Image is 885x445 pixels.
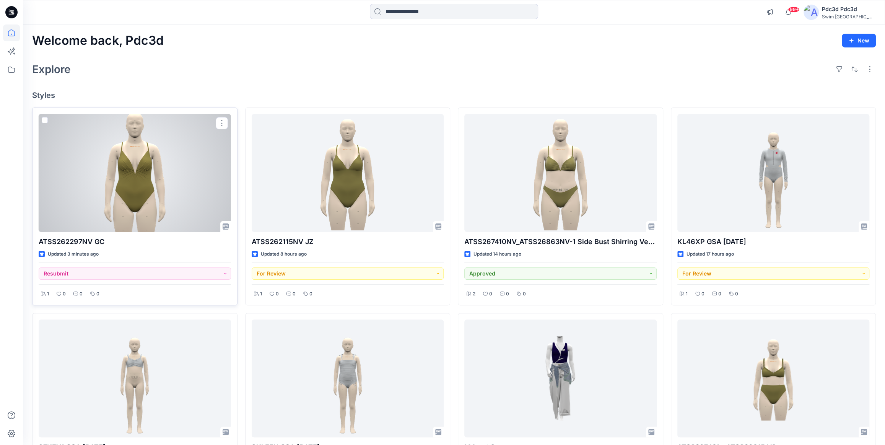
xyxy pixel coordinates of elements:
h2: Welcome back, Pdc3d [32,34,164,48]
p: 0 [701,290,704,298]
p: 0 [735,290,738,298]
p: 0 [96,290,99,298]
p: 0 [506,290,509,298]
p: 0 [489,290,492,298]
p: 0 [63,290,66,298]
p: 0 [523,290,526,298]
p: 0 [718,290,721,298]
p: ATSS262297NV GC [39,236,231,247]
p: 1 [260,290,262,298]
a: M4-set 2 [464,319,657,437]
a: 87KEY1 GSA 2025.8.7 [39,319,231,437]
p: Updated 14 hours ago [473,250,521,258]
p: ATSS267410NV_ATSS26863NV-1 Side Bust Shirring Version [464,236,657,247]
a: ATSS267431 _ ATSS26815 V2 [677,319,870,437]
p: 0 [309,290,312,298]
h2: Explore [32,63,71,75]
a: 9KLE5X GSA 2025.07.31 [252,319,444,437]
p: Updated 3 minutes ago [48,250,99,258]
p: 1 [47,290,49,298]
a: ATSS262115NV JZ [252,114,444,232]
p: KL46XP GSA [DATE] [677,236,870,247]
p: 0 [80,290,83,298]
div: Pdc3d Pdc3d [822,5,875,14]
p: 0 [293,290,296,298]
img: avatar [804,5,819,20]
p: 2 [473,290,475,298]
p: ATSS262115NV JZ [252,236,444,247]
div: Swim [GEOGRAPHIC_DATA] [822,14,875,20]
h4: Styles [32,91,876,100]
a: ATSS262297NV GC [39,114,231,232]
span: 99+ [788,7,799,13]
p: Updated 17 hours ago [687,250,734,258]
a: ATSS267410NV_ATSS26863NV-1 Side Bust Shirring Version [464,114,657,232]
p: 0 [276,290,279,298]
a: KL46XP GSA 2025.8.12 [677,114,870,232]
p: Updated 8 hours ago [261,250,307,258]
button: New [842,34,876,47]
p: 1 [686,290,688,298]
